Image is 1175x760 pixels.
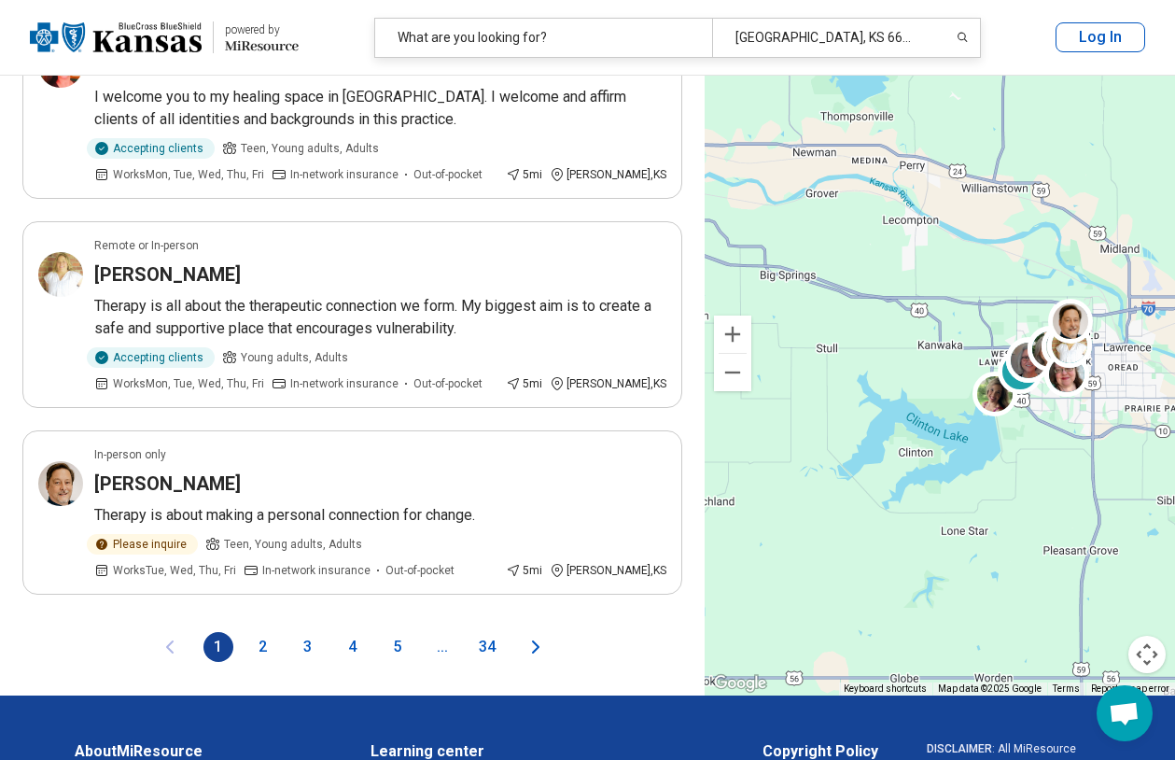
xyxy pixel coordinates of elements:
div: [PERSON_NAME] , KS [550,166,666,183]
span: ... [427,632,457,662]
div: [PERSON_NAME] , KS [550,562,666,579]
p: Therapy is about making a personal connection for change. [94,504,666,527]
button: Previous page [159,632,181,662]
button: Next page [525,632,547,662]
button: Zoom out [714,354,751,391]
span: Teen, Young adults, Adults [241,140,379,157]
button: 5 [383,632,413,662]
div: [GEOGRAPHIC_DATA], KS 66049, [GEOGRAPHIC_DATA] [712,19,937,57]
div: powered by [225,21,299,38]
a: Report a map error [1091,683,1169,694]
img: Google [709,671,771,696]
span: Teen, Young adults, Adults [224,536,362,553]
button: 1 [203,632,233,662]
h3: [PERSON_NAME] [94,471,241,497]
span: Young adults, Adults [241,349,348,366]
div: Accepting clients [87,347,215,368]
button: 34 [472,632,502,662]
button: 2 [248,632,278,662]
h3: [PERSON_NAME] [94,261,241,288]
span: Out-of-pocket [413,375,483,392]
button: Keyboard shortcuts [844,683,927,696]
span: Out-of-pocket [413,166,483,183]
div: 5 mi [506,562,542,579]
div: 2 [998,349,1042,394]
span: In-network insurance [290,375,399,392]
button: Log In [1056,22,1145,52]
span: Works Mon, Tue, Wed, Thu, Fri [113,375,264,392]
a: Blue Cross Blue Shield Kansaspowered by [30,15,299,60]
div: 5 mi [506,375,542,392]
button: Map camera controls [1128,636,1166,673]
p: I welcome you to my healing space in [GEOGRAPHIC_DATA]. I welcome and affirm clients of all ident... [94,86,666,131]
span: Works Tue, Wed, Thu, Fri [113,562,236,579]
span: Out-of-pocket [385,562,455,579]
p: Remote or In-person [94,237,199,254]
span: In-network insurance [262,562,371,579]
a: Terms [1053,683,1080,694]
div: What are you looking for? [375,19,713,57]
div: Please inquire [87,534,198,555]
div: [PERSON_NAME] , KS [550,375,666,392]
p: Therapy is all about the therapeutic connection we form. My biggest aim is to create a safe and s... [94,295,666,340]
div: Accepting clients [87,138,215,159]
span: DISCLAIMER [927,742,992,755]
span: In-network insurance [290,166,399,183]
a: Open chat [1097,685,1153,741]
a: Open this area in Google Maps (opens a new window) [709,671,771,696]
button: 4 [338,632,368,662]
img: Blue Cross Blue Shield Kansas [30,15,202,60]
button: 3 [293,632,323,662]
p: In-person only [94,446,166,463]
span: Map data ©2025 Google [938,683,1042,694]
button: Zoom in [714,316,751,353]
span: Works Mon, Tue, Wed, Thu, Fri [113,166,264,183]
div: 5 mi [506,166,542,183]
